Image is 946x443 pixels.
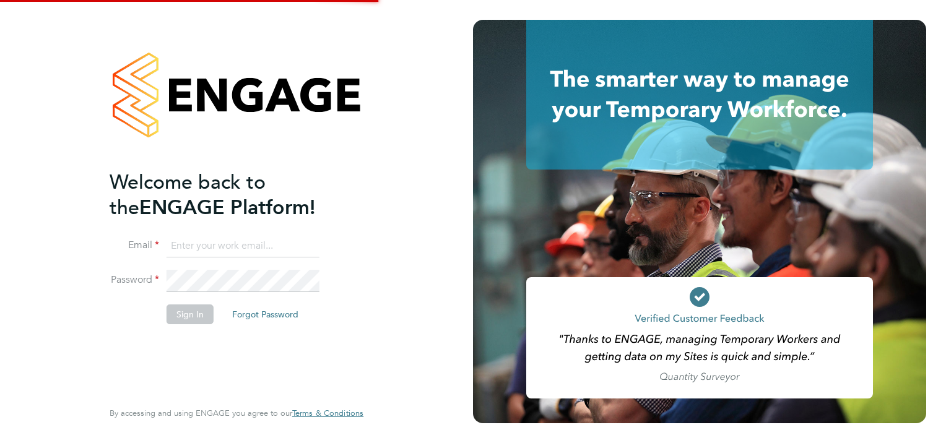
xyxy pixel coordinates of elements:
[110,170,351,220] h2: ENGAGE Platform!
[110,273,159,286] label: Password
[167,235,319,257] input: Enter your work email...
[222,304,308,324] button: Forgot Password
[110,170,266,220] span: Welcome back to the
[110,239,159,252] label: Email
[292,408,363,418] span: Terms & Conditions
[292,408,363,418] a: Terms & Conditions
[167,304,214,324] button: Sign In
[110,408,363,418] span: By accessing and using ENGAGE you agree to our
